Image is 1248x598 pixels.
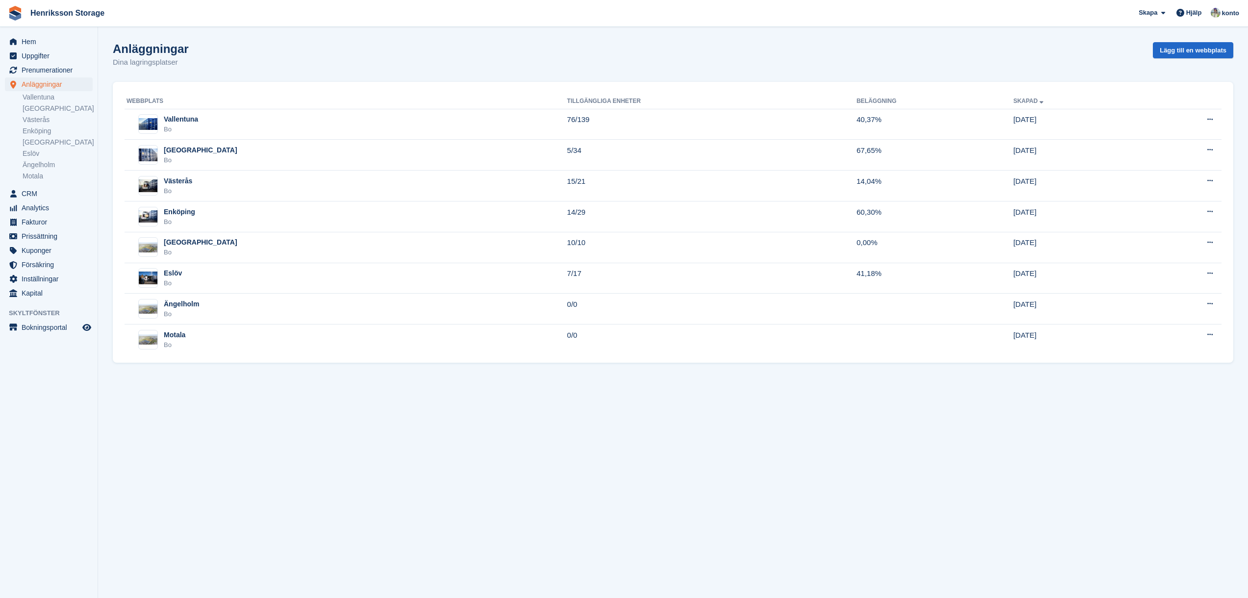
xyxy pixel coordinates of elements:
span: Anläggningar [22,77,80,91]
a: Motala [23,172,93,181]
span: Försäkring [22,258,80,272]
div: Bo [164,186,192,196]
div: Bo [164,248,237,257]
h1: Anläggningar [113,42,189,55]
td: 0,00% [857,232,1014,263]
span: Bokningsportal [22,321,80,334]
img: Bild av webbplatsen Västerås [139,179,157,192]
td: 60,30% [857,201,1014,232]
a: menu [5,49,93,63]
td: 40,37% [857,109,1014,140]
div: Eslöv [164,268,182,278]
td: [DATE] [1013,109,1140,140]
a: menu [5,272,93,286]
a: Skapad [1013,98,1045,104]
td: 0/0 [567,294,856,324]
div: Bo [164,155,237,165]
a: [GEOGRAPHIC_DATA] [23,138,93,147]
div: Bo [164,217,195,227]
a: Förhandsgranska butik [81,322,93,333]
td: [DATE] [1013,201,1140,232]
span: Uppgifter [22,49,80,63]
div: Motala [164,330,185,340]
img: Daniel Axberg [1211,8,1221,18]
p: Dina lagringsplatser [113,57,189,68]
a: Vallentuna [23,93,93,102]
th: Webbplats [125,94,567,109]
span: Prissättning [22,229,80,243]
td: 67,65% [857,140,1014,171]
td: 14/29 [567,201,856,232]
td: 7/17 [567,263,856,294]
span: Hjälp [1186,8,1202,18]
img: Bild av webbplatsen Enköping [139,210,157,223]
div: Vallentuna [164,114,198,125]
span: Skapa [1139,8,1157,18]
span: Fakturor [22,215,80,229]
a: meny [5,321,93,334]
td: [DATE] [1013,171,1140,201]
a: menu [5,229,93,243]
img: Bild av webbplatsen Motala [139,334,157,345]
td: [DATE] [1013,263,1140,294]
div: [GEOGRAPHIC_DATA] [164,237,237,248]
a: menu [5,286,93,300]
span: CRM [22,187,80,200]
span: Analytics [22,201,80,215]
a: [GEOGRAPHIC_DATA] [23,104,93,113]
a: menu [5,63,93,77]
td: 14,04% [857,171,1014,201]
td: 5/34 [567,140,856,171]
a: menu [5,35,93,49]
img: Bild av webbplatsen Vallentuna [139,118,157,130]
span: Skyltfönster [9,308,98,318]
div: Västerås [164,176,192,186]
td: [DATE] [1013,140,1140,171]
td: 0/0 [567,324,856,355]
a: Västerås [23,115,93,125]
img: Bild av webbplatsen Kristianstad [139,242,157,252]
td: [DATE] [1013,294,1140,324]
img: stora-icon-8386f47178a22dfd0bd8f6a31ec36ba5ce8667c1dd55bd0f319d3a0aa187defe.svg [8,6,23,21]
div: Bo [164,340,185,350]
span: Prenumerationer [22,63,80,77]
a: menu [5,187,93,200]
td: 15/21 [567,171,856,201]
div: Bo [164,309,199,319]
div: [GEOGRAPHIC_DATA] [164,145,237,155]
img: Bild av webbplatsen Halmstad [139,149,157,161]
a: menu [5,201,93,215]
td: [DATE] [1013,324,1140,355]
span: Inställningar [22,272,80,286]
a: Eslöv [23,149,93,158]
div: Enköping [164,207,195,217]
a: Henriksson Storage [26,5,108,21]
div: Ängelholm [164,299,199,309]
a: Lägg till en webbplats [1153,42,1233,58]
th: Beläggning [857,94,1014,109]
td: 76/139 [567,109,856,140]
a: Enköping [23,126,93,136]
td: 41,18% [857,263,1014,294]
td: 10/10 [567,232,856,263]
a: menu [5,77,93,91]
span: Kapital [22,286,80,300]
img: Bild av webbplatsen Eslöv [139,272,157,284]
img: Bild av webbplatsen Ängelholm [139,304,157,314]
td: [DATE] [1013,232,1140,263]
a: menu [5,215,93,229]
a: menu [5,244,93,257]
div: Bo [164,278,182,288]
span: Kuponger [22,244,80,257]
div: Bo [164,125,198,134]
span: Hem [22,35,80,49]
a: Ängelholm [23,160,93,170]
a: menu [5,258,93,272]
span: konto [1222,8,1239,18]
th: Tillgängliga enheter [567,94,856,109]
